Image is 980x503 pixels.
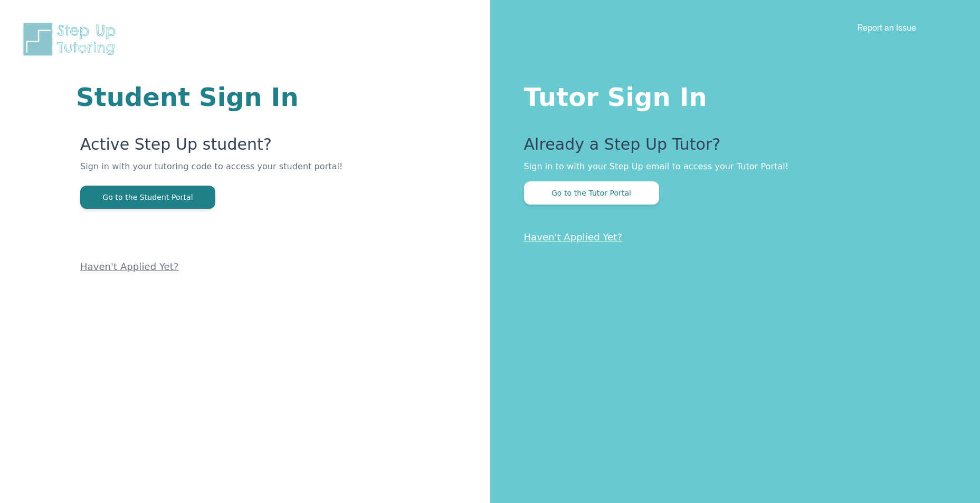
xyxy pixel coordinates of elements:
[80,261,179,272] a: Haven't Applied Yet?
[524,231,623,243] a: Haven't Applied Yet?
[80,135,364,160] p: Active Step Up student?
[76,84,364,110] h1: Student Sign In
[524,135,938,160] p: Already a Step Up Tutor?
[524,181,659,205] button: Go to the Tutor Portal
[858,22,916,33] a: Report an Issue
[21,21,122,57] img: Step Up Tutoring horizontal logo
[80,160,364,186] p: Sign in with your tutoring code to access your student portal!
[80,186,215,209] button: Go to the Student Portal
[524,188,659,198] a: Go to the Tutor Portal
[80,192,215,202] a: Go to the Student Portal
[524,80,938,110] h1: Tutor Sign In
[524,160,938,173] p: Sign in to with your Step Up email to access your Tutor Portal!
